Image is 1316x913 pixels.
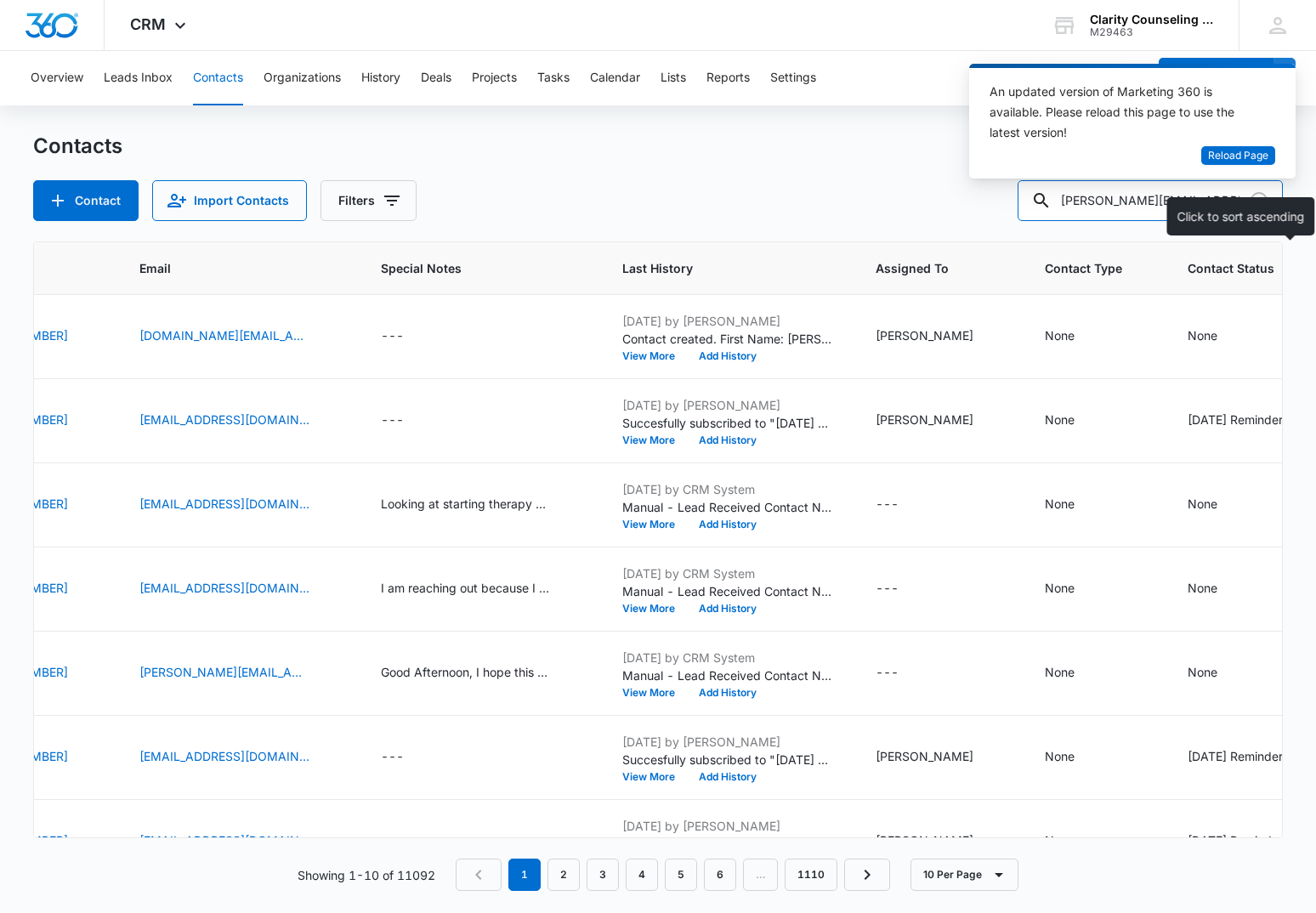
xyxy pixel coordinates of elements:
div: None [1045,663,1075,681]
p: [DATE] by [PERSON_NAME] [622,817,835,835]
div: Good Afternoon, I hope this message finds you well. Are you seeking expert assistance with insura... [381,663,551,681]
button: Reports [706,51,750,105]
button: Add History [687,351,769,361]
div: Email - krk8906@gmail.com - Select to Edit Field [139,831,340,852]
button: Add History [687,604,769,614]
a: [DOMAIN_NAME][EMAIL_ADDRESS][DOMAIN_NAME] [139,326,309,344]
div: Email - albertarias1824@gmail.com - Select to Edit Field [139,747,340,768]
div: Assigned To - Morgan DiGirolamo - Select to Edit Field [876,326,1004,347]
div: Special Notes - Good Afternoon, I hope this message finds you well. Are you seeking expert assist... [381,663,581,683]
div: [PERSON_NAME] [876,747,973,765]
p: Showing 1-10 of 11092 [298,866,435,884]
div: Click to sort ascending [1167,197,1315,235]
button: Filters [320,180,417,221]
div: Email - nshalaby14@gmail.com - Select to Edit Field [139,495,340,515]
a: [PERSON_NAME][EMAIL_ADDRESS][DOMAIN_NAME] [139,663,309,681]
div: --- [876,579,899,599]
p: [DATE] by CRM System [622,649,835,666]
div: [PERSON_NAME] [876,326,973,344]
a: Page 6 [704,859,736,891]
button: 10 Per Page [910,859,1018,891]
div: Special Notes - - Select to Edit Field [381,326,434,347]
div: Assigned To - - Select to Edit Field [876,495,929,515]
div: None [1188,579,1217,597]
div: Special Notes - - Select to Edit Field [381,831,434,852]
button: View More [622,351,687,361]
p: Manual - Lead Received Contact Name: Sprotberry Phone: [PHONE_NUMBER] Email: [EMAIL_ADDRESS][DOMA... [622,582,835,600]
div: Contact Type - None - Select to Edit Field [1045,411,1105,431]
p: [DATE] by [PERSON_NAME] [622,733,835,751]
nav: Pagination [456,859,890,891]
div: Contact Type - None - Select to Edit Field [1045,495,1105,515]
div: --- [381,326,404,347]
button: Settings [770,51,816,105]
div: Contact Status - None - Select to Edit Field [1188,495,1248,515]
span: Reload Page [1208,148,1268,164]
span: CRM [130,15,166,33]
div: Contact Status - None - Select to Edit Field [1188,663,1248,683]
p: Contact created. First Name: [PERSON_NAME] Last Name: [PERSON_NAME] Phone: [PHONE_NUMBER] Email: ... [622,330,835,348]
div: Special Notes - - Select to Edit Field [381,411,434,431]
a: [EMAIL_ADDRESS][DOMAIN_NAME] [139,747,309,765]
div: Contact Type - None - Select to Edit Field [1045,579,1105,599]
div: Special Notes - I am reaching out because I am a counselor at Cape Fear Community College and we ... [381,579,581,599]
div: Contact Type - None - Select to Edit Field [1045,831,1105,852]
button: Add History [687,772,769,782]
button: Calendar [590,51,640,105]
div: account name [1090,13,1214,26]
button: Projects [472,51,517,105]
a: Page 1110 [785,859,837,891]
div: account id [1090,26,1214,38]
button: View More [622,688,687,698]
span: Contact Type [1045,259,1122,277]
div: Special Notes - - Select to Edit Field [381,747,434,768]
button: Contacts [193,51,243,105]
button: Add History [687,688,769,698]
h1: Contacts [33,133,122,159]
div: Assigned To - - Select to Edit Field [876,579,929,599]
div: Looking at starting therapy up again. Looking at a different form of therapy other than cbt. Than... [381,495,551,513]
div: Email - justwork.td@gmail.com - Select to Edit Field [139,326,340,347]
div: None [1045,411,1075,428]
button: View More [622,435,687,445]
div: Assigned To - Morgan DiGirolamo - Select to Edit Field [876,747,1004,768]
a: [EMAIL_ADDRESS][DOMAIN_NAME] [139,579,309,597]
div: --- [381,747,404,768]
div: None [1045,495,1075,513]
div: Assigned To - Morgan DiGirolamo - Select to Edit Field [876,831,1004,852]
div: None [1045,747,1075,765]
div: An updated version of Marketing 360 is available. Please reload this page to use the latest version! [990,82,1255,143]
button: Tasks [537,51,570,105]
p: [DATE] by [PERSON_NAME] [622,312,835,330]
input: Search Contacts [1018,180,1283,221]
div: Contact Status - None - Select to Edit Field [1188,326,1248,347]
div: Email - asprotberry@cfcc.edu - Select to Edit Field [139,579,340,599]
button: Add History [687,519,769,530]
button: Organizations [264,51,341,105]
p: Succesfully subscribed to "[DATE] Reminder". [622,414,835,432]
div: --- [381,831,404,852]
button: Lists [661,51,686,105]
div: --- [381,411,404,431]
p: Manual - Lead Received Contact Name: [PERSON_NAME] Phone: [PHONE_NUMBER] Email: [EMAIL_ADDRESS][D... [622,498,835,516]
div: None [1188,326,1217,344]
button: View More [622,772,687,782]
div: Email - Rickmontante2413@gmail.com - Select to Edit Field [139,411,340,431]
span: Last History [622,259,810,277]
div: None [1045,579,1075,597]
div: Special Notes - Looking at starting therapy up again. Looking at a different form of therapy othe... [381,495,581,515]
p: Succesfully subscribed to "[DATE] Reminder". [622,751,835,768]
div: None [1188,495,1217,513]
span: Special Notes [381,259,557,277]
button: Add Contact [1159,58,1273,99]
div: Contact Type - None - Select to Edit Field [1045,747,1105,768]
a: [EMAIL_ADDRESS][DOMAIN_NAME] [139,495,309,513]
a: Next Page [844,859,890,891]
em: 1 [508,859,541,891]
div: [PERSON_NAME] [876,411,973,428]
a: [EMAIL_ADDRESS][DOMAIN_NAME] [139,831,309,849]
div: None [1188,663,1217,681]
div: None [1045,326,1075,344]
button: Add Contact [33,180,139,221]
p: [DATE] by [PERSON_NAME] [622,396,835,414]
